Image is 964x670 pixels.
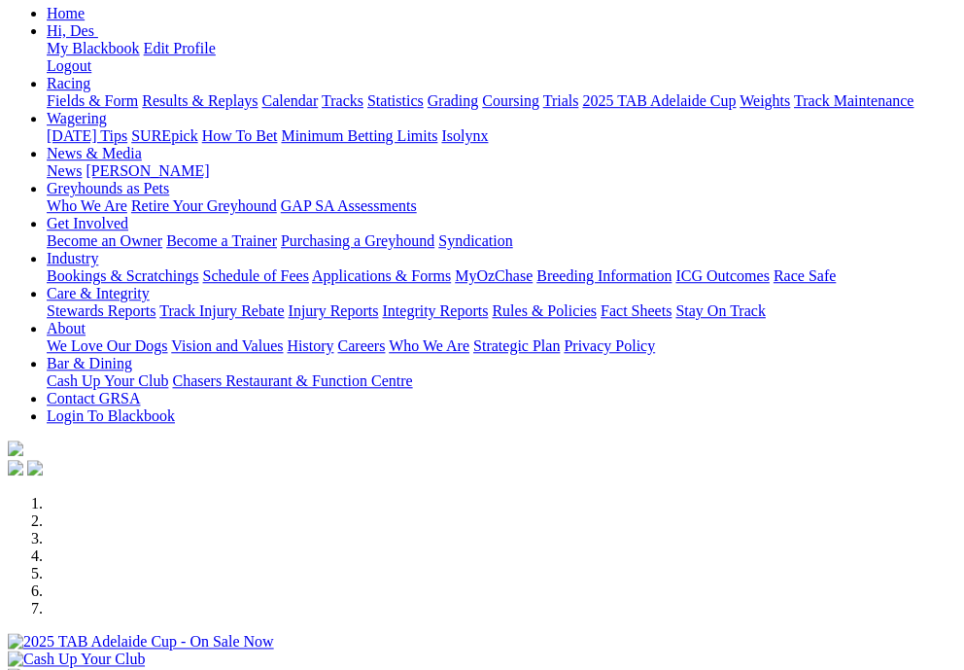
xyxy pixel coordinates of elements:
a: SUREpick [131,127,197,144]
a: News [47,162,82,179]
a: Schedule of Fees [202,267,308,284]
a: Bar & Dining [47,355,132,371]
div: News & Media [47,162,956,180]
a: GAP SA Assessments [281,197,417,214]
a: Vision and Values [171,337,283,354]
a: ICG Outcomes [675,267,769,284]
a: Privacy Policy [564,337,655,354]
div: Wagering [47,127,956,145]
a: Syndication [438,232,512,249]
a: Breeding Information [536,267,671,284]
img: logo-grsa-white.png [8,441,23,456]
a: Care & Integrity [47,285,150,301]
a: Track Injury Rebate [159,302,284,319]
div: Greyhounds as Pets [47,197,956,215]
a: Retire Your Greyhound [131,197,277,214]
a: Home [47,5,85,21]
a: Race Safe [773,267,835,284]
a: Cash Up Your Club [47,372,168,389]
a: Weights [740,92,790,109]
a: Statistics [367,92,424,109]
img: facebook.svg [8,460,23,476]
a: Applications & Forms [312,267,451,284]
span: Hi, Des [47,22,94,39]
a: Edit Profile [144,40,216,56]
a: Chasers Restaurant & Function Centre [172,372,412,389]
a: Grading [428,92,478,109]
a: Login To Blackbook [47,407,175,424]
a: How To Bet [202,127,278,144]
a: Coursing [482,92,539,109]
a: Isolynx [441,127,488,144]
a: 2025 TAB Adelaide Cup [582,92,736,109]
a: Rules & Policies [492,302,597,319]
a: My Blackbook [47,40,140,56]
a: History [287,337,333,354]
div: About [47,337,956,355]
div: Care & Integrity [47,302,956,320]
a: Who We Are [47,197,127,214]
a: Stay On Track [675,302,765,319]
a: Results & Replays [142,92,258,109]
a: Integrity Reports [382,302,488,319]
a: News & Media [47,145,142,161]
a: Strategic Plan [473,337,560,354]
img: twitter.svg [27,460,43,476]
a: MyOzChase [455,267,533,284]
a: [DATE] Tips [47,127,127,144]
div: Industry [47,267,956,285]
a: Hi, Des [47,22,98,39]
a: Racing [47,75,90,91]
a: Careers [337,337,385,354]
a: Fact Sheets [601,302,671,319]
a: Logout [47,57,91,74]
a: Purchasing a Greyhound [281,232,434,249]
a: Minimum Betting Limits [281,127,437,144]
a: We Love Our Dogs [47,337,167,354]
a: Wagering [47,110,107,126]
a: Injury Reports [288,302,378,319]
a: Tracks [322,92,363,109]
div: Racing [47,92,956,110]
a: Trials [542,92,578,109]
img: 2025 TAB Adelaide Cup - On Sale Now [8,633,274,651]
a: Get Involved [47,215,128,231]
a: Who We Are [389,337,469,354]
div: Hi, Des [47,40,956,75]
div: Get Involved [47,232,956,250]
a: Track Maintenance [794,92,913,109]
a: Become a Trainer [166,232,277,249]
a: [PERSON_NAME] [86,162,209,179]
a: Contact GRSA [47,390,140,406]
img: Cash Up Your Club [8,651,145,668]
a: Fields & Form [47,92,138,109]
a: Stewards Reports [47,302,155,319]
a: Industry [47,250,98,266]
div: Bar & Dining [47,372,956,390]
a: Become an Owner [47,232,162,249]
a: About [47,320,86,336]
a: Calendar [261,92,318,109]
a: Bookings & Scratchings [47,267,198,284]
a: Greyhounds as Pets [47,180,169,196]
